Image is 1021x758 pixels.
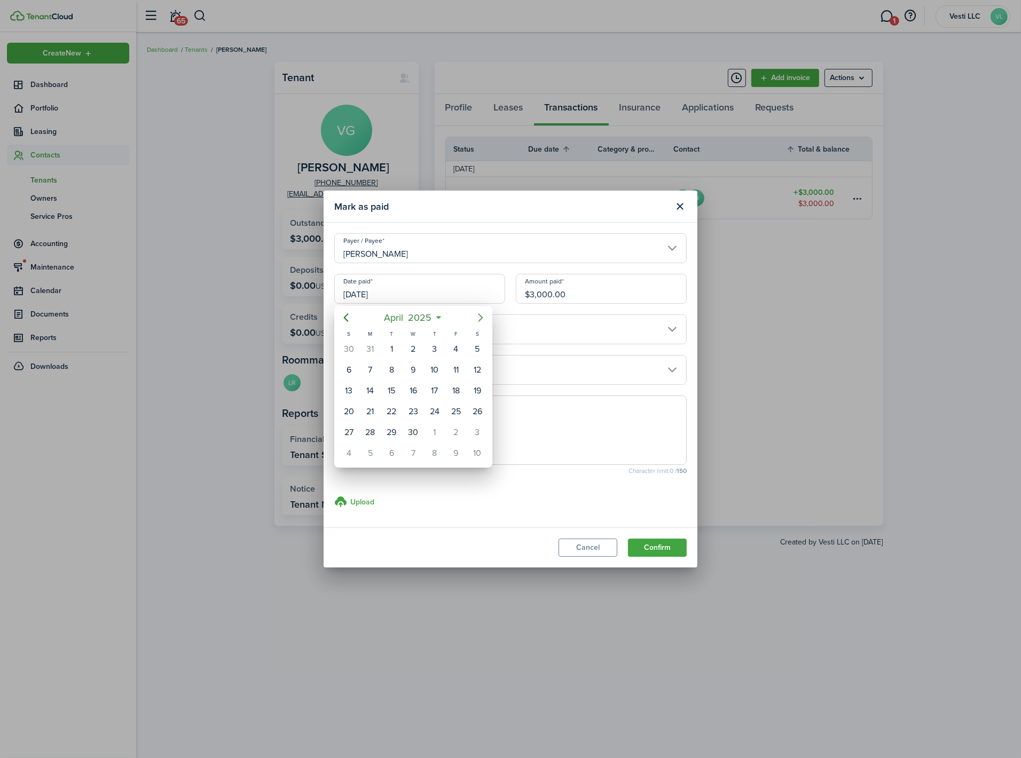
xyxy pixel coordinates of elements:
div: Saturday, April 5, 2025 [469,341,485,357]
div: Sunday, April 27, 2025 [341,424,357,440]
div: Thursday, May 1, 2025 [427,424,443,440]
div: Thursday, April 3, 2025 [427,341,443,357]
div: Wednesday, April 30, 2025 [405,424,421,440]
div: Friday, April 11, 2025 [448,362,464,378]
div: S [467,329,488,338]
div: Sunday, March 30, 2025 [341,341,357,357]
div: Friday, May 2, 2025 [448,424,464,440]
div: Friday, April 4, 2025 [448,341,464,357]
div: Monday, April 28, 2025 [362,424,378,440]
div: T [381,329,402,338]
div: Friday, April 25, 2025 [448,404,464,420]
div: Monday, April 14, 2025 [362,383,378,399]
div: Tuesday, April 15, 2025 [383,383,399,399]
div: Tuesday, April 8, 2025 [383,362,399,378]
span: 2025 [406,308,434,327]
div: Wednesday, May 7, 2025 [405,445,421,461]
div: Sunday, April 6, 2025 [341,362,357,378]
div: S [338,329,359,338]
div: Saturday, May 10, 2025 [469,445,485,461]
div: Tuesday, May 6, 2025 [383,445,399,461]
div: Thursday, April 17, 2025 [427,383,443,399]
div: Wednesday, April 16, 2025 [405,383,421,399]
div: Saturday, May 3, 2025 [469,424,485,440]
span: April [382,308,406,327]
div: Tuesday, April 29, 2025 [383,424,399,440]
mbsc-button: Previous page [335,307,357,328]
div: Monday, April 21, 2025 [362,404,378,420]
div: Friday, April 18, 2025 [448,383,464,399]
div: Saturday, April 26, 2025 [469,404,485,420]
div: W [403,329,424,338]
div: Tuesday, April 1, 2025 [383,341,399,357]
div: Monday, April 7, 2025 [362,362,378,378]
div: F [445,329,467,338]
mbsc-button: April2025 [378,308,438,327]
div: Friday, May 9, 2025 [448,445,464,461]
div: Thursday, April 10, 2025 [427,362,443,378]
div: Thursday, April 24, 2025 [427,404,443,420]
div: Sunday, April 20, 2025 [341,404,357,420]
div: Monday, May 5, 2025 [362,445,378,461]
div: Sunday, May 4, 2025 [341,445,357,461]
div: Thursday, May 8, 2025 [427,445,443,461]
div: Saturday, April 12, 2025 [469,362,485,378]
div: Wednesday, April 9, 2025 [405,362,421,378]
div: Tuesday, April 22, 2025 [383,404,399,420]
div: Monday, March 31, 2025 [362,341,378,357]
div: T [424,329,445,338]
div: Sunday, April 13, 2025 [341,383,357,399]
div: M [359,329,381,338]
div: Wednesday, April 23, 2025 [405,404,421,420]
div: Saturday, April 19, 2025 [469,383,485,399]
div: Wednesday, April 2, 2025 [405,341,421,357]
mbsc-button: Next page [470,307,491,328]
